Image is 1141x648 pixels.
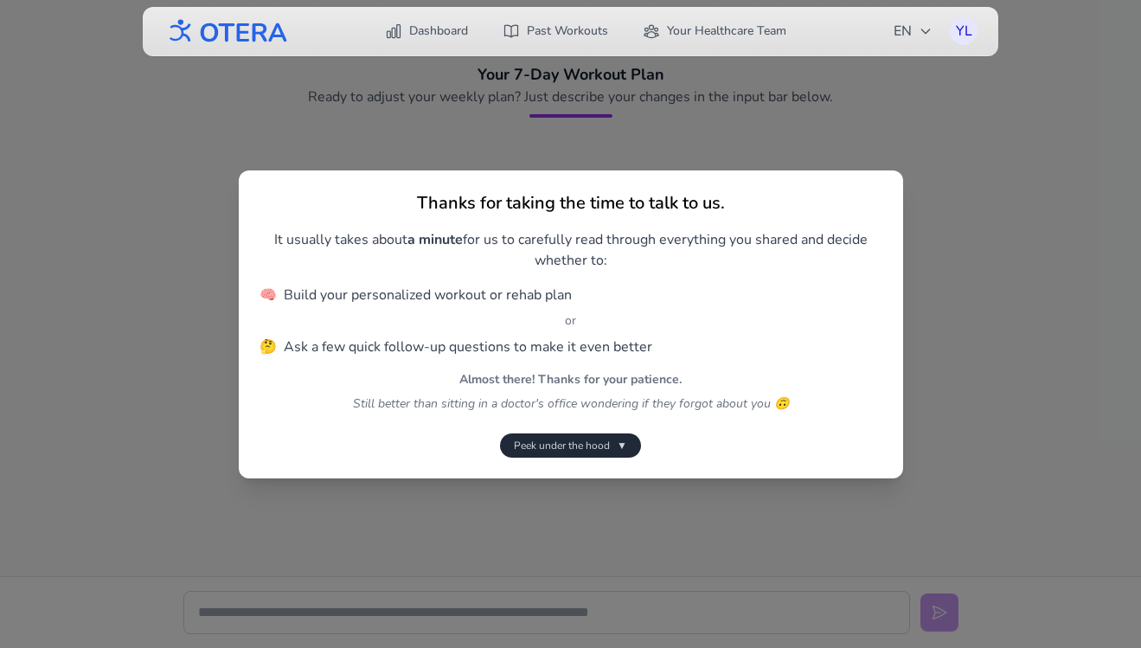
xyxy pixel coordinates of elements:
[617,439,627,452] span: ▼
[260,395,882,413] p: Still better than sitting in a doctor's office wondering if they forgot about you
[950,17,978,45] button: YL
[492,16,619,47] a: Past Workouts
[284,337,652,357] span: Ask a few quick follow-up questions to make it even better
[375,16,478,47] a: Dashboard
[407,230,463,249] strong: a minute
[894,21,933,42] span: EN
[260,337,277,357] span: 🤔
[163,12,288,51] img: OTERA logo
[260,191,882,215] h2: Thanks for taking the time to talk to us.
[260,371,882,388] p: Almost there! Thanks for your patience.
[260,312,882,330] li: or
[260,229,882,271] p: It usually takes about for us to carefully read through everything you shared and decide whether to:
[632,16,797,47] a: Your Healthcare Team
[883,14,943,48] button: EN
[500,433,641,458] button: Peek under the hood▼
[260,285,277,305] span: 🧠
[514,439,610,452] span: Peek under the hood
[774,395,789,413] span: 🙃
[284,285,572,305] span: Build your personalized workout or rehab plan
